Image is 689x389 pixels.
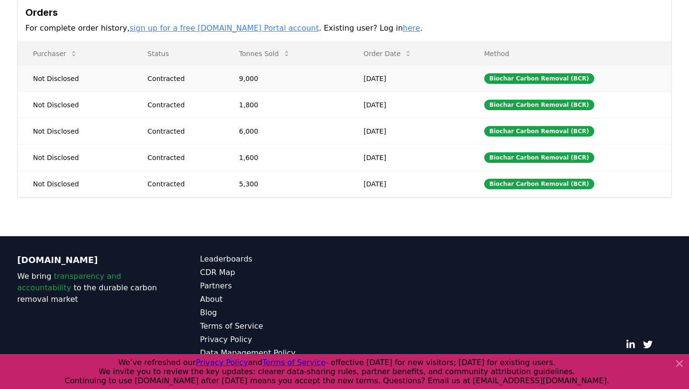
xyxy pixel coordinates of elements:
[200,320,344,332] a: Terms of Service
[200,334,344,345] a: Privacy Policy
[200,253,344,265] a: Leaderboards
[18,92,132,118] td: Not Disclosed
[147,100,216,110] div: Contracted
[25,23,664,34] p: For complete order history, . Existing user? Log in .
[200,280,344,292] a: Partners
[348,65,469,92] td: [DATE]
[348,171,469,197] td: [DATE]
[224,144,348,171] td: 1,600
[18,65,132,92] td: Not Disclosed
[17,272,121,292] span: transparency and accountability
[348,92,469,118] td: [DATE]
[403,23,420,33] a: here
[477,49,664,58] p: Method
[484,152,594,163] div: Biochar Carbon Removal (BCR)
[17,253,162,267] p: [DOMAIN_NAME]
[25,5,664,20] h3: Orders
[18,118,132,144] td: Not Disclosed
[484,126,594,137] div: Biochar Carbon Removal (BCR)
[130,23,319,33] a: sign up for a free [DOMAIN_NAME] Portal account
[484,73,594,84] div: Biochar Carbon Removal (BCR)
[200,307,344,319] a: Blog
[626,340,635,349] a: LinkedIn
[147,74,216,83] div: Contracted
[484,179,594,189] div: Biochar Carbon Removal (BCR)
[18,144,132,171] td: Not Disclosed
[147,153,216,162] div: Contracted
[484,100,594,110] div: Biochar Carbon Removal (BCR)
[643,340,653,349] a: Twitter
[147,126,216,136] div: Contracted
[140,49,216,58] p: Status
[147,179,216,189] div: Contracted
[17,271,162,305] p: We bring to the durable carbon removal market
[348,118,469,144] td: [DATE]
[25,44,85,63] button: Purchaser
[224,171,348,197] td: 5,300
[200,294,344,305] a: About
[224,92,348,118] td: 1,800
[200,347,344,359] a: Data Management Policy
[232,44,298,63] button: Tonnes Sold
[224,118,348,144] td: 6,000
[348,144,469,171] td: [DATE]
[18,171,132,197] td: Not Disclosed
[224,65,348,92] td: 9,000
[356,44,420,63] button: Order Date
[200,267,344,278] a: CDR Map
